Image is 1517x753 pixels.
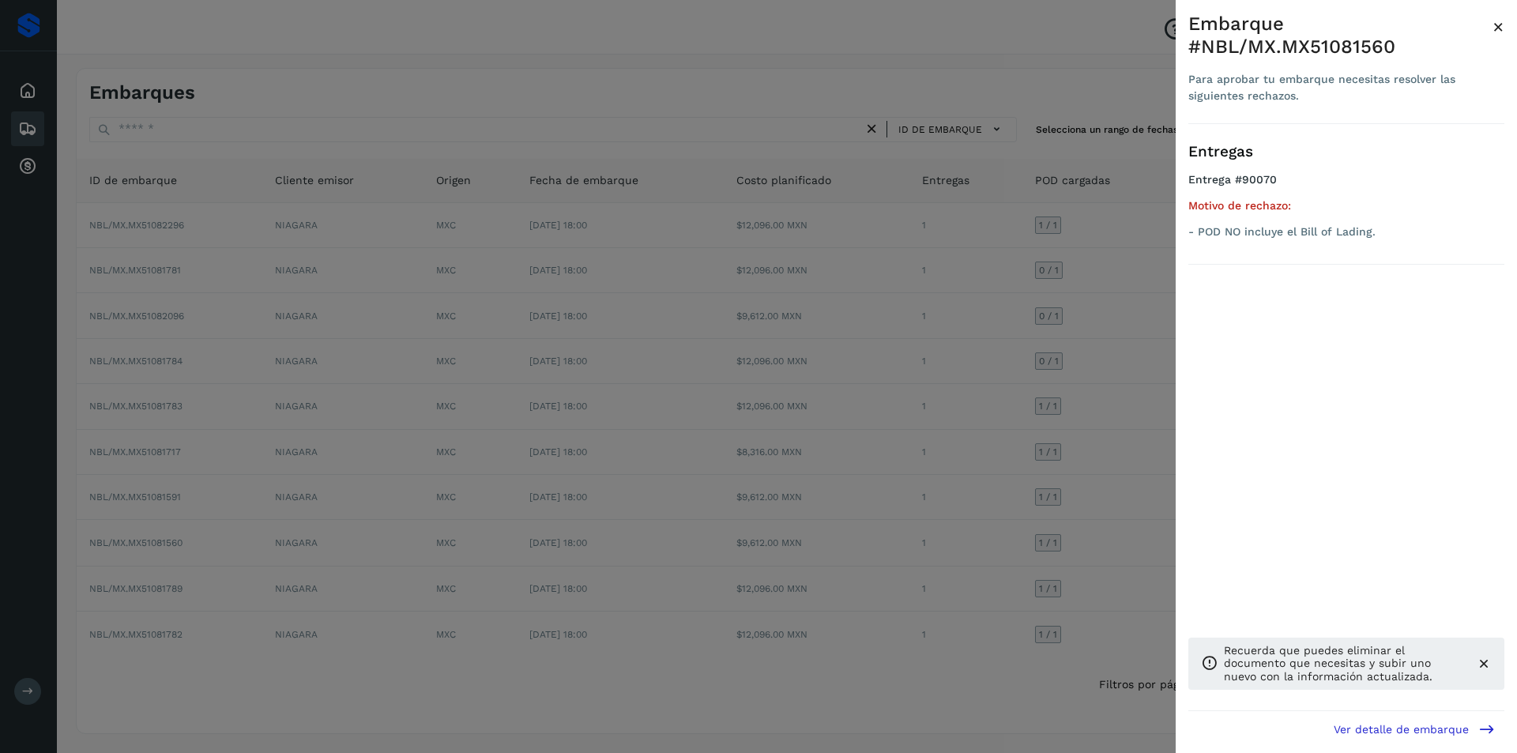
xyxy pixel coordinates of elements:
[1493,16,1504,38] span: ×
[1188,71,1493,104] div: Para aprobar tu embarque necesitas resolver las siguientes rechazos.
[1224,644,1463,683] p: Recuerda que puedes eliminar el documento que necesitas y subir uno nuevo con la información actu...
[1188,143,1504,161] h3: Entregas
[1188,173,1504,199] h4: Entrega #90070
[1188,13,1493,58] div: Embarque #NBL/MX.MX51081560
[1188,199,1504,213] h5: Motivo de rechazo:
[1493,13,1504,41] button: Close
[1334,724,1469,735] span: Ver detalle de embarque
[1188,225,1504,239] p: - POD NO incluye el Bill of Lading.
[1324,711,1504,747] button: Ver detalle de embarque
